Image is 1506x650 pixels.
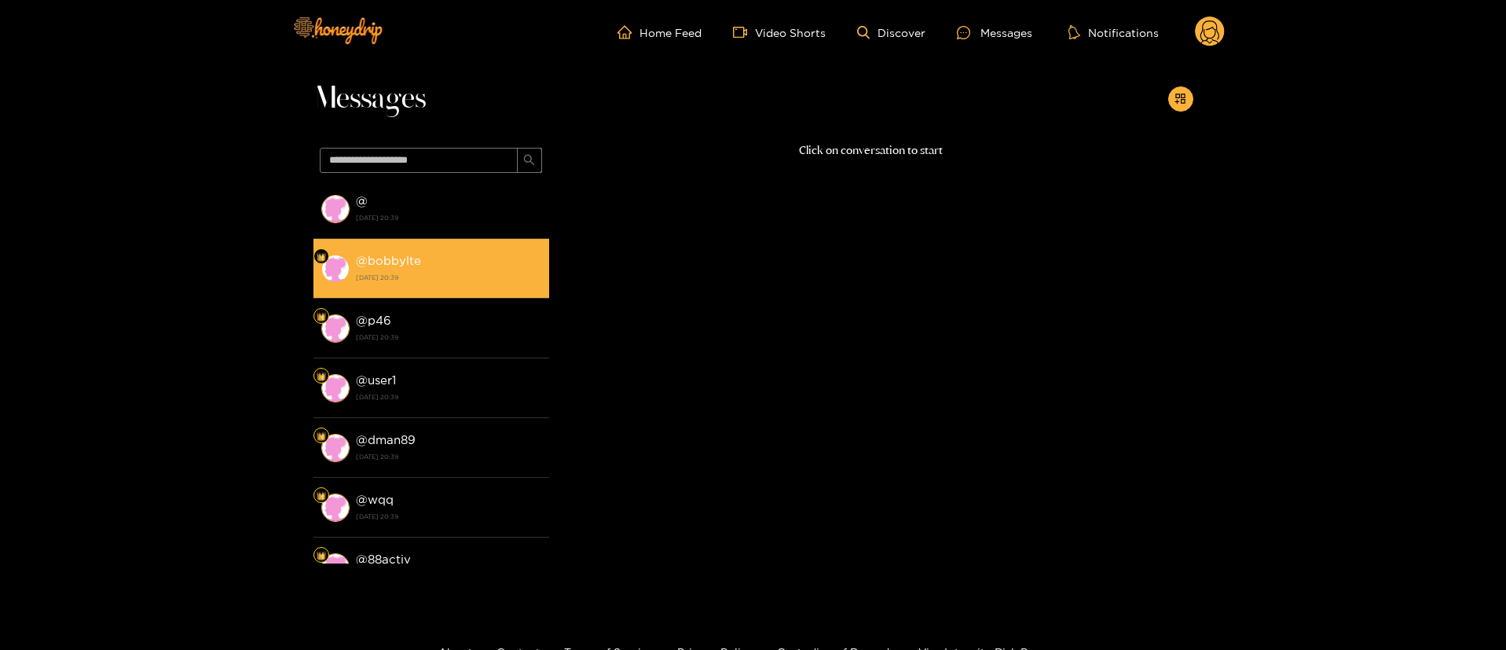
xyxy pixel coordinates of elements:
[317,312,326,321] img: Fan Level
[857,26,925,39] a: Discover
[317,252,326,262] img: Fan Level
[321,374,350,402] img: conversation
[356,194,368,207] strong: @
[356,211,541,225] strong: [DATE] 20:39
[733,25,826,39] a: Video Shorts
[617,25,639,39] span: home
[356,433,416,446] strong: @ dman89
[356,330,541,344] strong: [DATE] 20:39
[1174,93,1186,106] span: appstore-add
[317,372,326,381] img: Fan Level
[356,373,396,387] strong: @ user1
[317,431,326,441] img: Fan Level
[313,80,426,118] span: Messages
[321,255,350,283] img: conversation
[321,314,350,343] img: conversation
[321,553,350,582] img: conversation
[317,551,326,560] img: Fan Level
[356,314,391,327] strong: @ p46
[356,553,411,566] strong: @ 88activ
[1064,24,1163,40] button: Notifications
[1168,86,1193,112] button: appstore-add
[356,270,541,285] strong: [DATE] 20:39
[321,494,350,522] img: conversation
[356,509,541,523] strong: [DATE] 20:39
[549,141,1193,160] p: Click on conversation to start
[321,195,350,223] img: conversation
[733,25,755,39] span: video-camera
[317,491,326,501] img: Fan Level
[321,434,350,462] img: conversation
[356,493,394,506] strong: @ wqq
[617,25,702,39] a: Home Feed
[517,148,542,173] button: search
[356,254,421,267] strong: @ bobbylte
[523,154,535,167] span: search
[957,24,1032,42] div: Messages
[356,390,541,404] strong: [DATE] 20:39
[356,450,541,464] strong: [DATE] 20:39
